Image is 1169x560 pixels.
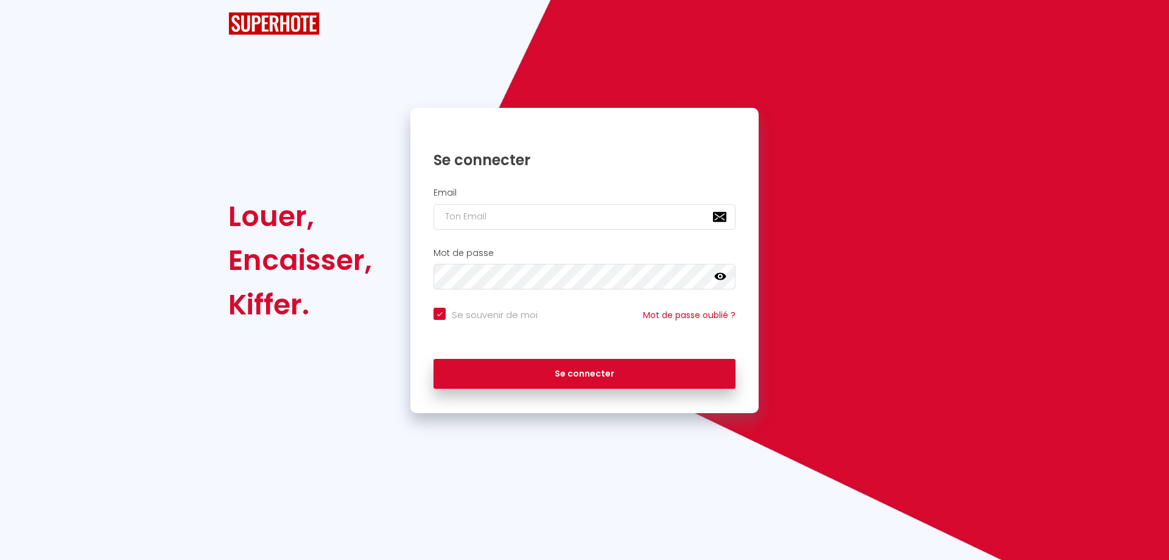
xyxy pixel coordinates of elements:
[434,359,735,389] button: Se connecter
[643,309,735,321] a: Mot de passe oublié ?
[228,12,320,35] img: SuperHote logo
[434,151,735,169] h1: Se connecter
[434,248,735,258] h2: Mot de passe
[434,204,735,230] input: Ton Email
[228,283,372,327] div: Kiffer.
[434,188,735,198] h2: Email
[228,194,372,238] div: Louer,
[228,238,372,282] div: Encaisser,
